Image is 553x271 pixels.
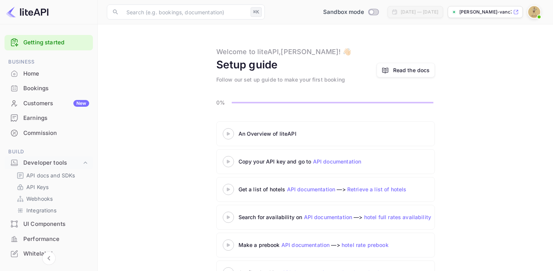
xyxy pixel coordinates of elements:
[323,8,364,17] span: Sandbox mode
[23,250,89,258] div: Whitelabel
[5,58,93,66] span: Business
[304,214,352,220] a: API documentation
[216,57,278,73] div: Setup guide
[239,130,427,138] div: An Overview of liteAPI
[5,67,93,80] a: Home
[23,235,89,244] div: Performance
[239,185,427,193] div: Get a list of hotels —>
[14,182,90,192] div: API Keys
[251,7,262,17] div: ⌘K
[239,157,427,165] div: Copy your API key and go to
[26,206,56,214] p: Integrations
[5,247,93,261] div: Whitelabel
[5,156,93,170] div: Developer tools
[17,195,87,203] a: Webhooks
[5,232,93,247] div: Performance
[5,81,93,95] a: Bookings
[320,8,381,17] div: Switch to Production mode
[122,5,248,20] input: Search (e.g. bookings, documentation)
[216,98,229,106] p: 0%
[216,76,345,83] div: Follow our set up guide to make your first booking
[364,214,431,220] a: hotel full rates availability
[23,220,89,229] div: UI Components
[5,96,93,110] a: CustomersNew
[73,100,89,107] div: New
[26,171,75,179] p: API docs and SDKs
[17,206,87,214] a: Integrations
[393,66,430,74] a: Read the docs
[26,195,53,203] p: Webhooks
[5,111,93,126] div: Earnings
[5,111,93,125] a: Earnings
[528,6,540,18] img: Sungho Baek
[23,129,89,138] div: Commission
[17,171,87,179] a: API docs and SDKs
[42,251,56,265] button: Collapse navigation
[14,193,90,204] div: Webhooks
[377,63,435,77] a: Read the docs
[26,183,49,191] p: API Keys
[23,159,82,167] div: Developer tools
[17,183,87,191] a: API Keys
[313,158,362,165] a: API documentation
[23,84,89,93] div: Bookings
[281,242,330,248] a: API documentation
[14,205,90,216] div: Integrations
[5,126,93,140] a: Commission
[5,35,93,50] div: Getting started
[5,232,93,246] a: Performance
[5,217,93,232] div: UI Components
[23,99,89,108] div: Customers
[216,47,351,57] div: Welcome to liteAPI, [PERSON_NAME] ! 👋🏻
[5,96,93,111] div: CustomersNew
[5,217,93,231] a: UI Components
[459,9,512,15] p: [PERSON_NAME]-vanc7.nuit...
[239,241,427,249] div: Make a prebook —>
[14,170,90,181] div: API docs and SDKs
[347,186,407,192] a: Retrieve a list of hotels
[5,81,93,96] div: Bookings
[23,70,89,78] div: Home
[5,148,93,156] span: Build
[23,114,89,123] div: Earnings
[6,6,49,18] img: LiteAPI logo
[342,242,389,248] a: hotel rate prebook
[401,9,438,15] div: [DATE] — [DATE]
[239,213,502,221] div: Search for availability on —>
[287,186,336,192] a: API documentation
[23,38,89,47] a: Getting started
[5,126,93,141] div: Commission
[5,247,93,260] a: Whitelabel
